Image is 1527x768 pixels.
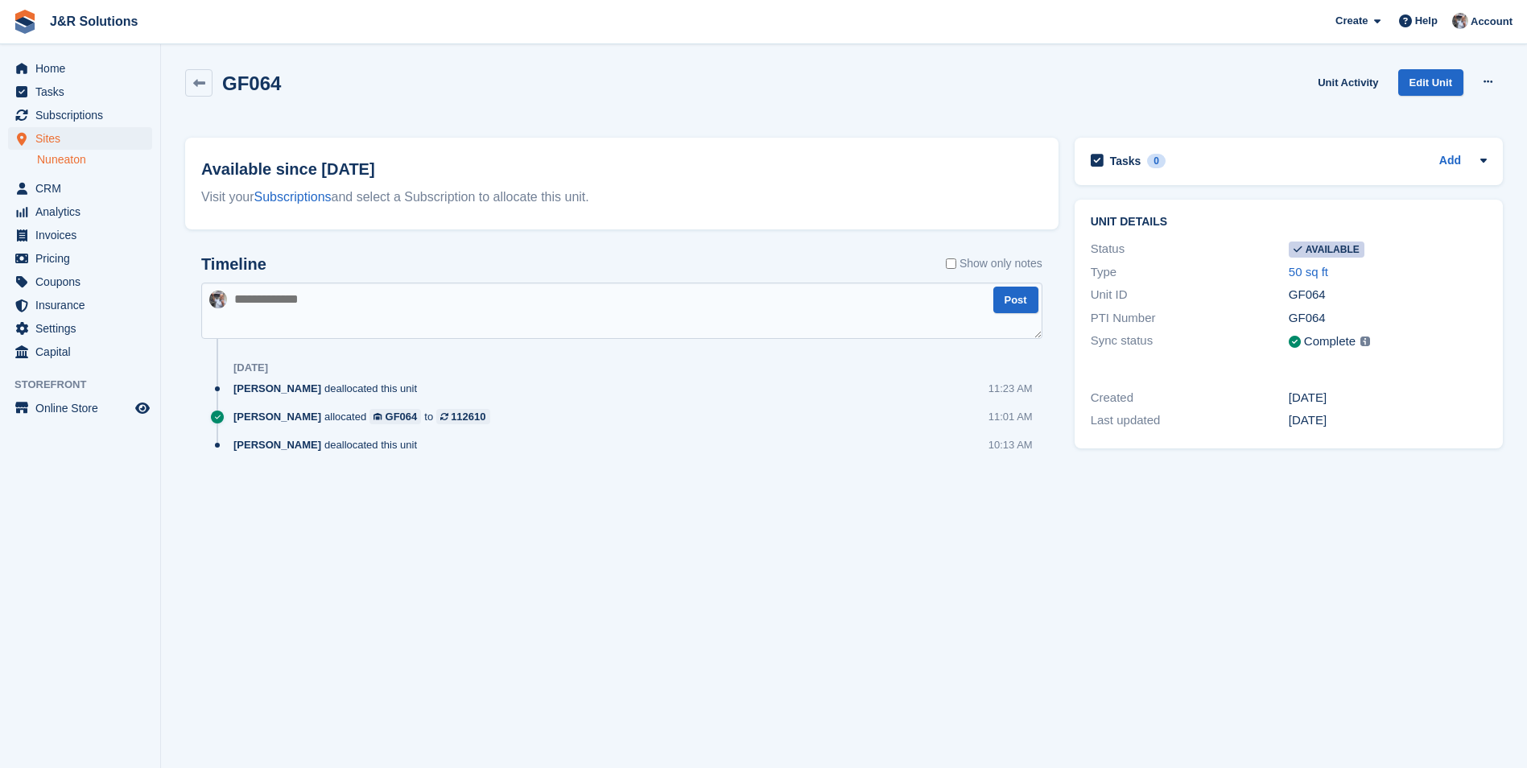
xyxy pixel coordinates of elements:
[13,10,37,34] img: stora-icon-8386f47178a22dfd0bd8f6a31ec36ba5ce8667c1dd55bd0f319d3a0aa187defe.svg
[209,291,227,308] img: Steve Revell
[35,294,132,316] span: Insurance
[8,127,152,150] a: menu
[254,190,332,204] a: Subscriptions
[35,57,132,80] span: Home
[35,81,132,103] span: Tasks
[233,409,321,424] span: [PERSON_NAME]
[8,317,152,340] a: menu
[201,157,1042,181] h2: Available since [DATE]
[14,377,160,393] span: Storefront
[369,409,421,424] a: GF064
[1311,69,1385,96] a: Unit Activity
[35,127,132,150] span: Sites
[1289,389,1487,407] div: [DATE]
[1360,337,1370,346] img: icon-info-grey-7440780725fd019a000dd9b08b2336e03edf1995a4989e88bcd33f0948082b44.svg
[1415,13,1438,29] span: Help
[133,398,152,418] a: Preview store
[8,200,152,223] a: menu
[1147,154,1166,168] div: 0
[35,247,132,270] span: Pricing
[988,409,1033,424] div: 11:01 AM
[35,224,132,246] span: Invoices
[222,72,281,94] h2: GF064
[1091,263,1289,282] div: Type
[233,361,268,374] div: [DATE]
[1110,154,1141,168] h2: Tasks
[1289,411,1487,430] div: [DATE]
[201,188,1042,207] div: Visit your and select a Subscription to allocate this unit.
[35,341,132,363] span: Capital
[1452,13,1468,29] img: Steve Revell
[451,409,485,424] div: 112610
[233,437,425,452] div: deallocated this unit
[386,409,418,424] div: GF064
[436,409,489,424] a: 112610
[8,81,152,103] a: menu
[8,247,152,270] a: menu
[8,57,152,80] a: menu
[8,397,152,419] a: menu
[946,255,1042,272] label: Show only notes
[35,317,132,340] span: Settings
[8,341,152,363] a: menu
[233,381,321,396] span: [PERSON_NAME]
[1289,286,1487,304] div: GF064
[1398,69,1463,96] a: Edit Unit
[233,381,425,396] div: deallocated this unit
[233,409,498,424] div: allocated to
[1471,14,1513,30] span: Account
[35,177,132,200] span: CRM
[1091,389,1289,407] div: Created
[1439,152,1461,171] a: Add
[1289,242,1364,258] span: Available
[1091,216,1487,229] h2: Unit details
[1304,332,1356,351] div: Complete
[1335,13,1368,29] span: Create
[1289,309,1487,328] div: GF064
[993,287,1038,313] button: Post
[1091,240,1289,258] div: Status
[1091,332,1289,352] div: Sync status
[233,437,321,452] span: [PERSON_NAME]
[35,200,132,223] span: Analytics
[1091,309,1289,328] div: PTI Number
[8,294,152,316] a: menu
[988,437,1033,452] div: 10:13 AM
[1091,411,1289,430] div: Last updated
[1289,265,1328,279] a: 50 sq ft
[988,381,1033,396] div: 11:23 AM
[35,270,132,293] span: Coupons
[35,397,132,419] span: Online Store
[37,152,152,167] a: Nuneaton
[8,177,152,200] a: menu
[35,104,132,126] span: Subscriptions
[43,8,144,35] a: J&R Solutions
[946,255,956,272] input: Show only notes
[201,255,266,274] h2: Timeline
[8,104,152,126] a: menu
[8,270,152,293] a: menu
[8,224,152,246] a: menu
[1091,286,1289,304] div: Unit ID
